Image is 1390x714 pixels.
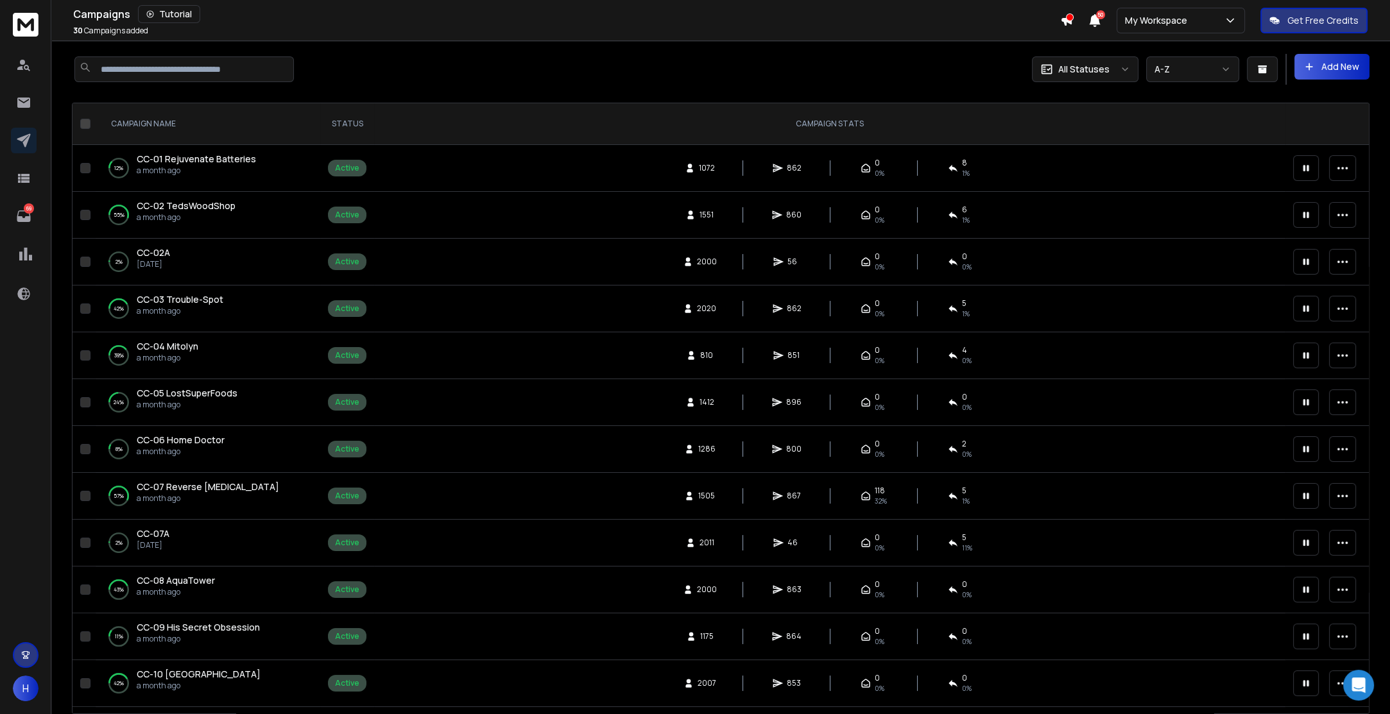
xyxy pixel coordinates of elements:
div: Campaigns [73,5,1060,23]
span: 867 [787,491,801,501]
a: CC-07 Reverse [MEDICAL_DATA] [137,480,279,493]
span: 0 % [962,402,972,412]
span: 0 % [962,262,972,272]
td: 11%CC-09 His Secret Obsessiona month ago [96,613,320,660]
a: CC-04 Mitolyn [137,340,198,353]
span: CC-05 LostSuperFoods [137,387,237,399]
span: 864 [786,631,802,642]
span: 0 [875,392,880,402]
span: 853 [787,678,801,688]
span: CC-10 [GEOGRAPHIC_DATA] [137,668,261,680]
span: CC-07A [137,527,169,540]
span: 8 [962,158,967,168]
span: 851 [787,350,800,361]
span: 0 [875,205,880,215]
span: 800 [786,444,802,454]
button: H [13,676,39,701]
span: 118 [875,486,885,496]
p: 24 % [114,396,124,409]
p: 43 % [114,583,124,596]
span: 0% [875,215,884,225]
span: 2007 [698,678,716,688]
span: 0% [875,636,884,647]
td: 42%CC-03 Trouble-Spota month ago [96,285,320,332]
button: Add New [1294,54,1369,80]
span: 0% [875,449,884,459]
p: 12 % [114,162,123,174]
span: 0% [875,543,884,553]
p: a month ago [137,166,256,176]
td: 57%CC-07 Reverse [MEDICAL_DATA]a month ago [96,473,320,520]
td: 39%CC-04 Mitolyna month ago [96,332,320,379]
td: 55%CC-02 TedsWoodShopa month ago [96,192,320,239]
span: 2000 [697,257,717,267]
div: Active [335,678,359,688]
span: 11 % [962,543,972,553]
p: 42 % [114,677,124,690]
a: CC-02A [137,246,170,259]
span: 0 [875,532,880,543]
th: CAMPAIGN NAME [96,103,320,145]
span: 1551 [699,210,714,220]
span: 0% [875,590,884,600]
span: 0% [875,309,884,319]
td: 42%CC-10 [GEOGRAPHIC_DATA]a month ago [96,660,320,707]
td: 24%CC-05 LostSuperFoodsa month ago [96,379,320,426]
div: Active [335,491,359,501]
div: Active [335,303,359,314]
p: a month ago [137,212,236,223]
span: 0 % [962,683,972,693]
p: a month ago [137,400,237,410]
span: 0 [962,392,967,402]
td: 8%CC-06 Home Doctora month ago [96,426,320,473]
p: Get Free Credits [1287,14,1359,27]
a: 69 [11,203,37,229]
span: 0 [875,345,880,355]
button: Tutorial [138,5,200,23]
p: a month ago [137,493,279,504]
p: 8 % [116,443,123,455]
a: CC-01 Rejuvenate Batteries [137,153,256,166]
th: CAMPAIGN STATS [374,103,1285,145]
span: 0% [875,262,884,272]
span: 1 % [962,168,970,178]
span: 0 [962,251,967,262]
p: a month ago [137,681,261,691]
span: 0 % [962,449,972,459]
span: 1175 [700,631,714,642]
span: 0% [875,168,884,178]
span: 0 [875,158,880,168]
span: 0 % [962,355,972,366]
div: Active [335,444,359,454]
a: CC-05 LostSuperFoods [137,387,237,400]
p: a month ago [137,353,198,363]
div: Active [335,538,359,548]
a: CC-03 Trouble-Spot [137,293,223,306]
p: a month ago [137,587,215,597]
a: CC-10 [GEOGRAPHIC_DATA] [137,668,261,681]
span: 46 [787,538,800,548]
td: 43%CC-08 AquaTowera month ago [96,566,320,613]
a: CC-02 TedsWoodShop [137,200,236,212]
span: 2 [962,439,966,449]
th: STATUS [320,103,374,145]
p: All Statuses [1058,63,1110,76]
td: 12%CC-01 Rejuvenate Batteriesa month ago [96,145,320,192]
div: Open Intercom Messenger [1343,670,1374,701]
span: CC-06 Home Doctor [137,434,225,446]
div: Active [335,631,359,642]
p: 39 % [114,349,124,362]
span: 0 [875,579,880,590]
span: 0% [875,402,884,412]
span: 50 [1096,10,1105,19]
span: 1072 [699,163,715,173]
span: 1412 [699,397,714,407]
span: 0 [962,626,967,636]
p: My Workspace [1125,14,1192,27]
span: CC-08 AquaTower [137,574,215,586]
span: CC-03 Trouble-Spot [137,293,223,305]
span: 5 [962,486,966,496]
a: CC-09 His Secret Obsession [137,621,260,634]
